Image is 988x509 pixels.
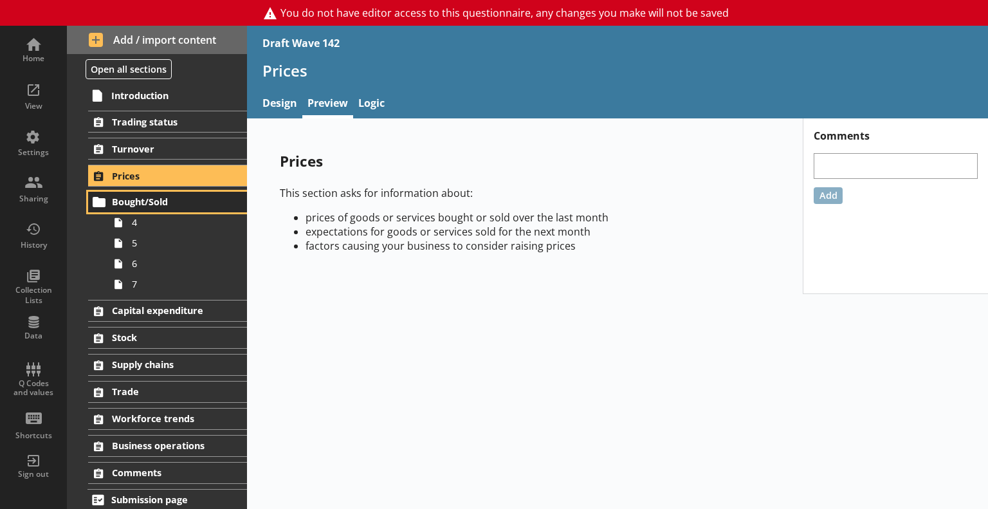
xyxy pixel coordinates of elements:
span: Trade [112,385,224,398]
h1: Prices [262,60,973,80]
a: 7 [108,274,247,295]
li: Supply chains [67,354,247,376]
span: 7 [132,278,229,290]
span: Supply chains [112,358,224,371]
div: Q Codes and values [11,379,56,398]
span: Business operations [112,440,224,452]
a: Supply chains [88,354,247,376]
a: Business operations [88,435,247,457]
button: Open all sections [86,59,172,79]
span: Add / import content [89,33,226,47]
li: Trade [67,381,247,403]
div: Sign out [11,469,56,479]
a: Trade [88,381,247,403]
a: Turnover [88,138,247,160]
a: Design [257,91,302,118]
li: Stock [67,327,247,349]
li: Bought/Sold4567 [94,192,247,295]
div: History [11,240,56,250]
h1: Comments [803,118,988,143]
a: Workforce trends [88,408,247,430]
span: 6 [132,257,229,270]
span: Submission page [111,494,224,506]
a: Logic [353,91,390,118]
a: 6 [108,254,247,274]
div: Shortcuts [11,430,56,441]
a: Stock [88,327,247,349]
div: Home [11,53,56,64]
li: Capital expenditure [67,300,247,322]
li: Turnover [67,138,247,160]
li: expectations for goods or services sold for the next month [306,225,770,239]
a: Prices [88,165,247,187]
span: Prices [112,170,224,182]
a: Introduction [87,85,247,106]
div: Draft Wave 142 [262,36,340,50]
a: Preview [302,91,353,118]
li: PricesBought/Sold4567 [67,165,247,294]
span: Bought/Sold [112,196,224,208]
span: 4 [132,216,229,228]
li: Business operations [67,435,247,457]
span: Capital expenditure [112,304,224,317]
div: Collection Lists [11,285,56,305]
span: Introduction [111,89,224,102]
li: prices of goods or services bought or sold over the last month [306,210,770,225]
p: This section asks for information about: [280,186,770,200]
a: Capital expenditure [88,300,247,322]
li: factors causing your business to consider raising prices [306,239,770,253]
a: 4 [108,212,247,233]
span: Comments [112,467,224,479]
span: Workforce trends [112,412,224,425]
p: Prices [280,151,770,171]
a: 5 [108,233,247,254]
a: Comments [88,462,247,484]
div: Data [11,331,56,341]
div: Sharing [11,194,56,204]
div: Settings [11,147,56,158]
li: Comments [67,462,247,484]
span: Trading status [112,116,224,128]
li: Workforce trends [67,408,247,430]
div: View [11,101,56,111]
a: Trading status [88,111,247,133]
a: Bought/Sold [88,192,247,212]
span: Stock [112,331,224,344]
span: Turnover [112,143,224,155]
li: Trading status [67,111,247,133]
button: Add / import content [67,26,247,54]
span: 5 [132,237,229,249]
